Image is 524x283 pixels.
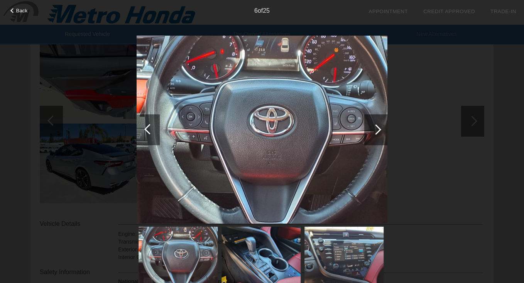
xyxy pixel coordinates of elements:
a: Appointment [368,8,408,14]
a: Credit Approved [423,8,475,14]
span: 6 [254,7,258,14]
a: Trade-In [490,8,516,14]
span: Back [16,8,28,14]
span: 25 [263,7,270,14]
img: 416f4bd705c055649013162ae2078362.jpg [137,36,387,224]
